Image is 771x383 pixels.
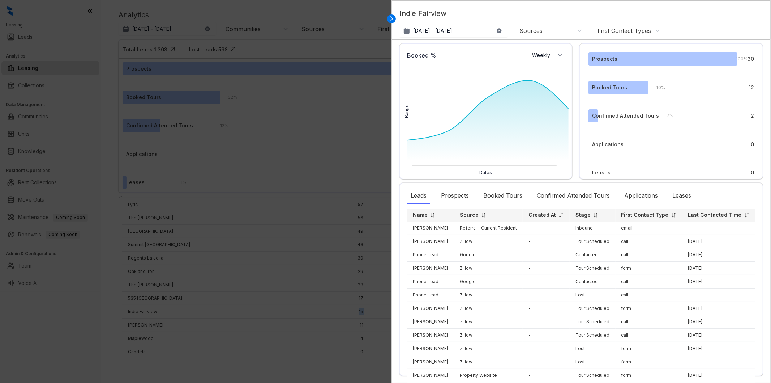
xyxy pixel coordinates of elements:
td: [PERSON_NAME] [407,329,454,342]
td: [DATE] [682,248,755,262]
td: Tour Scheduled [570,235,615,248]
td: form [616,369,682,382]
div: Range [403,104,410,118]
td: Zillow [454,315,523,329]
td: [DATE] [682,329,755,342]
td: form [616,342,682,355]
td: - [523,222,570,235]
button: Weekly [528,49,568,62]
div: Prospects [592,55,617,63]
td: Google [454,275,523,289]
img: sorting [744,212,750,218]
td: - [523,289,570,302]
td: form [616,262,682,275]
td: [DATE] [682,262,755,275]
td: [DATE] [682,315,755,329]
div: 0 [751,169,754,177]
td: [PERSON_NAME] [407,369,454,382]
div: Sources [519,27,543,35]
div: 12 [749,84,754,92]
div: Booked Tours [480,188,526,204]
div: 40 % [648,84,665,92]
td: Lost [570,355,615,369]
p: Name [413,211,428,219]
td: Lost [570,289,615,302]
div: Booked % [403,47,440,63]
p: Stage [575,211,591,219]
button: [DATE] - [DATE] [399,24,508,37]
td: call [616,248,682,262]
p: Created At [528,211,556,219]
td: [PERSON_NAME] [407,355,454,369]
div: Booked Tours [592,84,627,92]
div: 30 [748,55,754,63]
td: - [523,315,570,329]
td: [PERSON_NAME] [407,302,454,315]
td: [DATE] [682,275,755,289]
p: Indie Fairview [399,8,763,24]
div: 100 % [729,55,748,63]
td: - [523,235,570,248]
td: Zillow [454,235,523,248]
td: Tour Scheduled [570,315,615,329]
td: Phone Lead [407,289,454,302]
td: - [523,355,570,369]
td: - [523,342,570,355]
td: - [523,248,570,262]
p: Last Contacted Time [688,211,742,219]
p: Source [460,211,479,219]
td: Lost [570,342,615,355]
td: Phone Lead [407,248,454,262]
td: Tour Scheduled [570,329,615,342]
td: [PERSON_NAME] [407,315,454,329]
div: First Contact Types [597,27,651,35]
div: 0 [751,140,754,148]
img: sorting [430,212,436,218]
td: Google [454,248,523,262]
td: - [523,262,570,275]
img: sorting [593,212,599,218]
div: 2 [751,112,754,120]
td: [PERSON_NAME] [407,342,454,355]
td: call [616,275,682,289]
td: Tour Scheduled [570,302,615,315]
td: Tour Scheduled [570,369,615,382]
td: Contacted [570,275,615,289]
td: Inbound [570,222,615,235]
td: call [616,315,682,329]
div: Applications [592,140,624,148]
img: sorting [671,212,677,218]
td: Referral - Current Resident [454,222,523,235]
td: - [682,355,755,369]
td: [PERSON_NAME] [407,262,454,275]
div: Dates [403,169,568,176]
div: Confirmed Attended Tours [592,112,659,120]
td: - [682,222,755,235]
td: form [616,302,682,315]
td: Zillow [454,329,523,342]
td: call [616,289,682,302]
td: - [523,275,570,289]
td: Zillow [454,355,523,369]
div: Prospects [437,188,472,204]
div: Leases [592,169,611,177]
td: - [523,302,570,315]
div: Applications [621,188,661,204]
p: First Contact Type [621,211,669,219]
div: Leads [407,188,430,204]
td: [DATE] [682,369,755,382]
td: email [616,222,682,235]
td: [PERSON_NAME] [407,235,454,248]
td: [PERSON_NAME] [407,222,454,235]
td: call [616,235,682,248]
td: - [523,369,570,382]
div: 7 % [660,112,674,120]
div: Leases [669,188,695,204]
td: - [682,289,755,302]
td: Contacted [570,248,615,262]
td: form [616,355,682,369]
span: Weekly [532,52,554,59]
img: sorting [558,212,564,218]
td: Tour Scheduled [570,262,615,275]
img: sorting [481,212,487,218]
